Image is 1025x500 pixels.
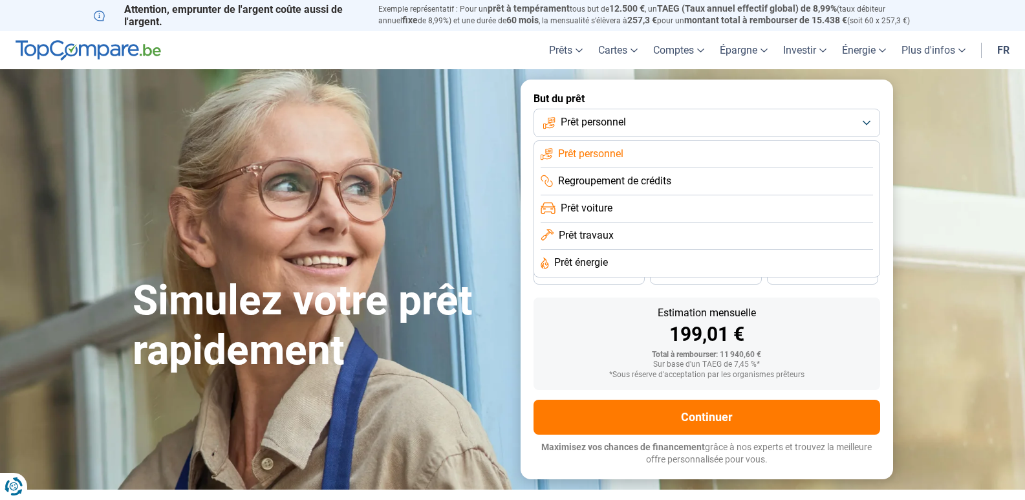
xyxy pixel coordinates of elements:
[627,15,657,25] span: 257,3 €
[558,147,623,161] span: Prêt personnel
[559,228,614,243] span: Prêt travaux
[544,308,870,318] div: Estimation mensuelle
[541,31,590,69] a: Prêts
[590,31,645,69] a: Cartes
[541,442,705,452] span: Maximisez vos chances de financement
[554,255,608,270] span: Prêt énergie
[894,31,973,69] a: Plus d'infos
[575,271,603,279] span: 36 mois
[16,40,161,61] img: TopCompare
[989,31,1017,69] a: fr
[561,201,612,215] span: Prêt voiture
[94,3,363,28] p: Attention, emprunter de l'argent coûte aussi de l'argent.
[378,3,932,27] p: Exemple représentatif : Pour un tous but de , un (taux débiteur annuel de 8,99%) et une durée de ...
[488,3,570,14] span: prêt à tempérament
[544,325,870,344] div: 199,01 €
[684,15,847,25] span: montant total à rembourser de 15.438 €
[534,441,880,466] p: grâce à nos experts et trouvez la meilleure offre personnalisée pour vous.
[506,15,539,25] span: 60 mois
[534,109,880,137] button: Prêt personnel
[691,271,720,279] span: 30 mois
[133,276,505,376] h1: Simulez votre prêt rapidement
[534,400,880,435] button: Continuer
[534,92,880,105] label: But du prêt
[544,360,870,369] div: Sur base d'un TAEG de 7,45 %*
[544,351,870,360] div: Total à rembourser: 11 940,60 €
[561,115,626,129] span: Prêt personnel
[645,31,712,69] a: Comptes
[402,15,418,25] span: fixe
[808,271,837,279] span: 24 mois
[775,31,834,69] a: Investir
[834,31,894,69] a: Énergie
[558,174,671,188] span: Regroupement de crédits
[544,371,870,380] div: *Sous réserve d'acceptation par les organismes prêteurs
[657,3,837,14] span: TAEG (Taux annuel effectif global) de 8,99%
[712,31,775,69] a: Épargne
[609,3,645,14] span: 12.500 €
